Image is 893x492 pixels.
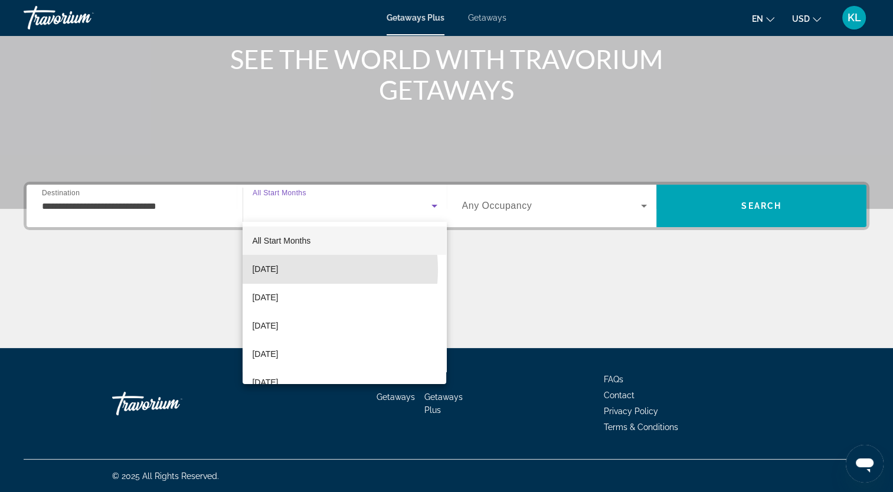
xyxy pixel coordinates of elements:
span: All Start Months [252,236,310,245]
span: [DATE] [252,290,278,304]
span: [DATE] [252,375,278,389]
iframe: Button to launch messaging window [846,445,884,483]
span: [DATE] [252,319,278,333]
span: [DATE] [252,262,278,276]
span: [DATE] [252,347,278,361]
